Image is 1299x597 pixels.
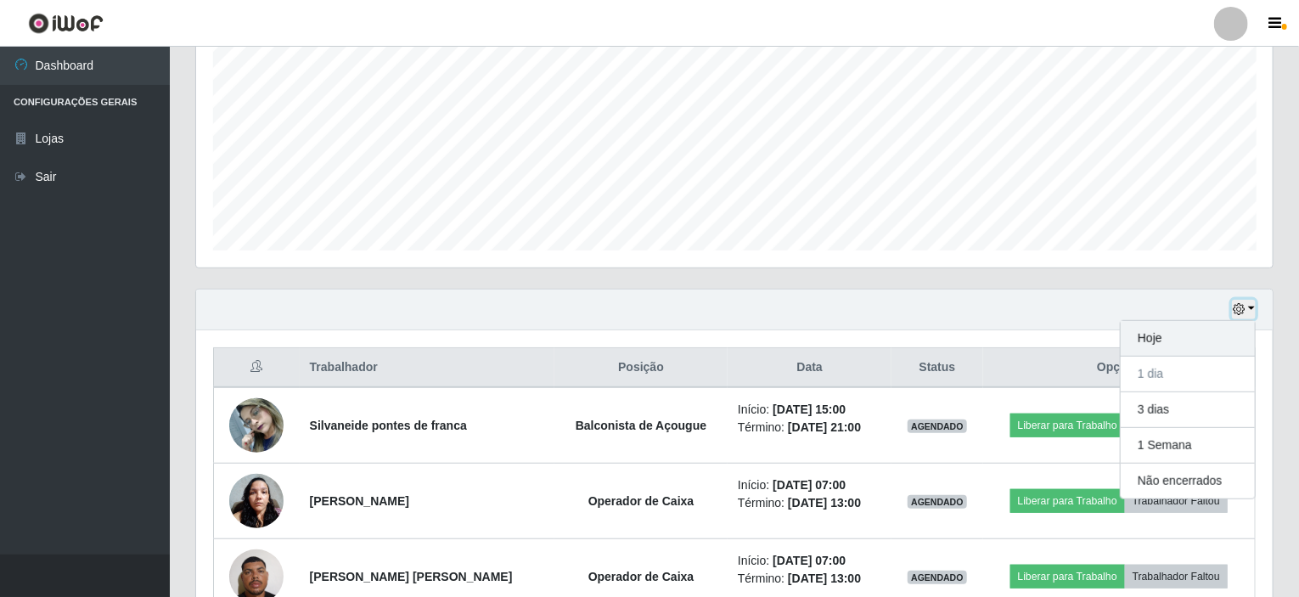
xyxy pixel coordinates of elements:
time: [DATE] 21:00 [788,420,861,434]
th: Posição [554,348,728,388]
span: AGENDADO [908,420,967,433]
span: AGENDADO [908,495,967,509]
th: Status [891,348,982,388]
li: Início: [738,401,881,419]
strong: [PERSON_NAME] [310,494,409,508]
li: Término: [738,494,881,512]
img: CoreUI Logo [28,13,104,34]
button: Liberar para Trabalho [1010,565,1125,589]
button: Trabalhador Faltou [1125,489,1228,513]
li: Início: [738,476,881,494]
time: [DATE] 15:00 [773,403,846,416]
time: [DATE] 07:00 [773,478,846,492]
button: Hoje [1121,321,1255,357]
li: Início: [738,552,881,570]
button: Trabalhador Faltou [1125,565,1228,589]
strong: Operador de Caixa [588,494,694,508]
button: Não encerrados [1121,464,1255,498]
button: 3 dias [1121,392,1255,428]
strong: Silvaneide pontes de franca [310,419,467,432]
time: [DATE] 13:00 [788,572,861,585]
span: AGENDADO [908,571,967,584]
strong: Balconista de Açougue [576,419,706,432]
li: Término: [738,570,881,588]
time: [DATE] 07:00 [773,554,846,567]
img: 1745451442211.jpeg [229,389,284,461]
li: Término: [738,419,881,436]
button: 1 dia [1121,357,1255,392]
th: Opções [983,348,1256,388]
th: Trabalhador [300,348,554,388]
button: Liberar para Trabalho [1010,414,1125,437]
th: Data [728,348,891,388]
strong: Operador de Caixa [588,570,694,583]
img: 1714848493564.jpeg [229,465,284,537]
strong: [PERSON_NAME] [PERSON_NAME] [310,570,513,583]
time: [DATE] 13:00 [788,496,861,510]
button: Liberar para Trabalho [1010,489,1125,513]
button: 1 Semana [1121,428,1255,464]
